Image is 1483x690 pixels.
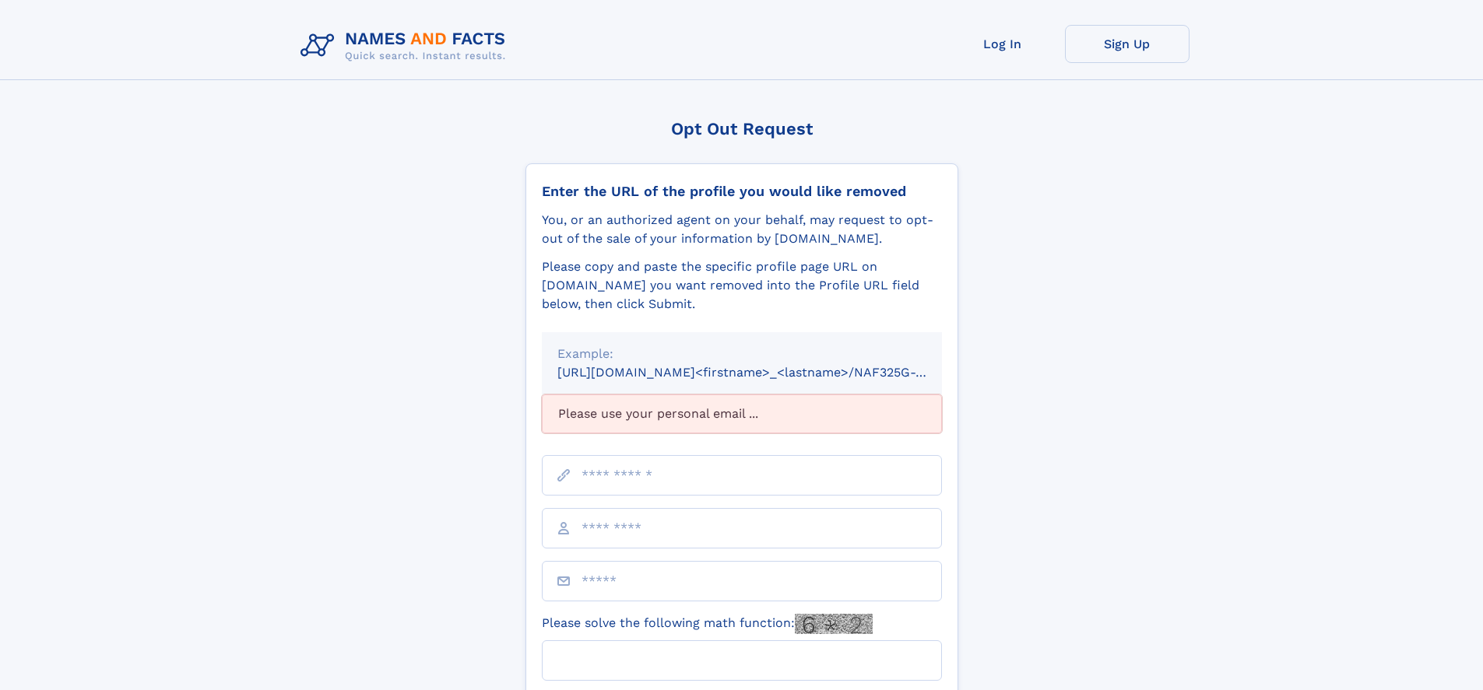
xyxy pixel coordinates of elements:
img: Logo Names and Facts [294,25,518,67]
div: Please use your personal email ... [542,394,942,433]
label: Please solve the following math function: [542,614,873,634]
a: Sign Up [1065,25,1190,63]
div: Opt Out Request [525,119,958,138]
div: Enter the URL of the profile you would like removed [542,183,942,200]
div: Example: [557,345,926,363]
small: [URL][DOMAIN_NAME]<firstname>_<lastname>/NAF325G-xxxxxxxx [557,365,972,380]
a: Log In [940,25,1065,63]
div: You, or an authorized agent on your behalf, may request to opt-out of the sale of your informatio... [542,211,942,248]
div: Please copy and paste the specific profile page URL on [DOMAIN_NAME] you want removed into the Pr... [542,257,942,313]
